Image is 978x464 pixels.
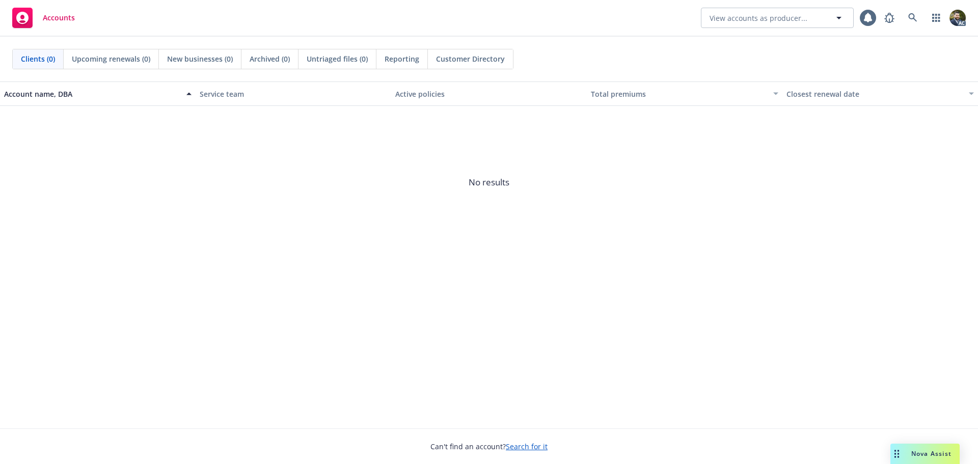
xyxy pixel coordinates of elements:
div: Active policies [395,89,583,99]
a: Accounts [8,4,79,32]
span: Can't find an account? [430,441,548,452]
button: Nova Assist [890,444,960,464]
span: New businesses (0) [167,53,233,64]
button: Active policies [391,81,587,106]
span: Archived (0) [250,53,290,64]
button: View accounts as producer... [701,8,854,28]
div: Closest renewal date [786,89,963,99]
span: Clients (0) [21,53,55,64]
span: Accounts [43,14,75,22]
div: Service team [200,89,387,99]
span: Customer Directory [436,53,505,64]
img: photo [949,10,966,26]
a: Switch app [926,8,946,28]
span: View accounts as producer... [710,13,807,23]
span: Untriaged files (0) [307,53,368,64]
div: Drag to move [890,444,903,464]
span: Upcoming renewals (0) [72,53,150,64]
div: Account name, DBA [4,89,180,99]
div: Total premiums [591,89,767,99]
span: Nova Assist [911,449,952,458]
span: Reporting [385,53,419,64]
a: Report a Bug [879,8,900,28]
a: Search [903,8,923,28]
a: Search for it [506,442,548,451]
button: Service team [196,81,391,106]
button: Total premiums [587,81,782,106]
button: Closest renewal date [782,81,978,106]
